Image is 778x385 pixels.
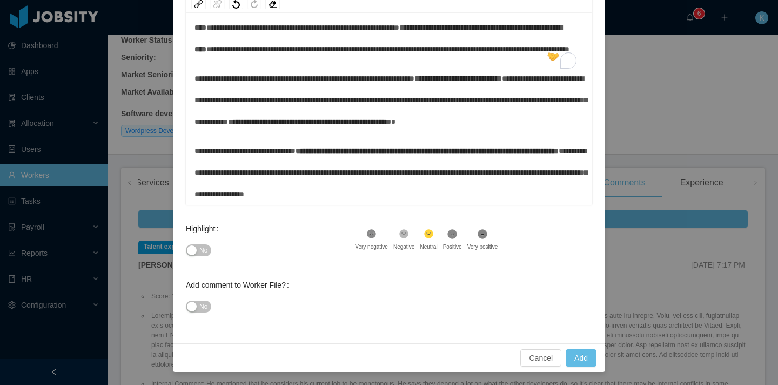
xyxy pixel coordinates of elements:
div: Negative [393,243,414,251]
div: Very positive [467,243,498,251]
button: Add [566,349,596,367]
label: Add comment to Worker File? [186,281,293,289]
span: No [199,245,207,256]
span: No [199,301,207,312]
label: Highlight [186,224,223,233]
div: Neutral [420,243,437,251]
div: Positive [443,243,462,251]
button: Add comment to Worker File? [186,301,211,313]
button: Highlight [186,244,211,256]
button: Cancel [520,349,561,367]
div: Very negative [355,243,388,251]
